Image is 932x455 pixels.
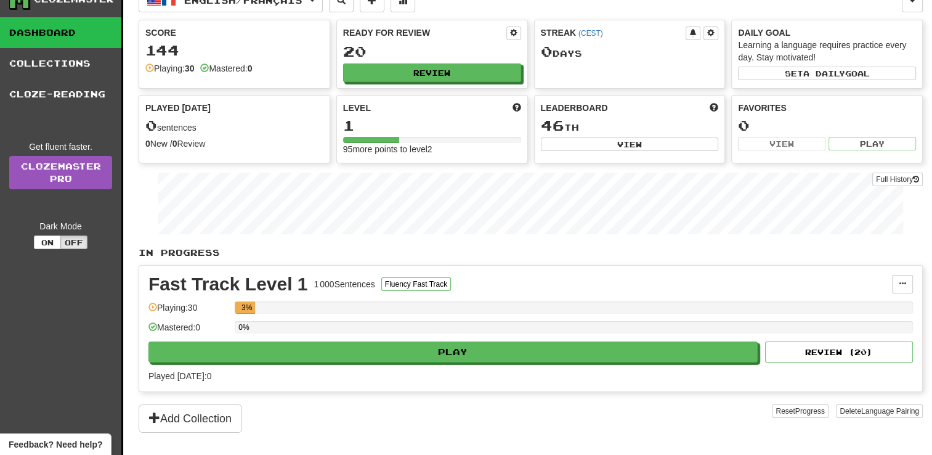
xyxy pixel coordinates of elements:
[872,173,923,186] button: Full History
[148,342,758,363] button: Play
[381,277,451,291] button: Fluency Fast Track
[139,247,923,259] p: In Progress
[9,141,112,153] div: Get fluent faster.
[145,62,194,75] div: Playing:
[541,44,719,60] div: Day s
[738,67,916,80] button: Seta dailygoal
[145,117,157,134] span: 0
[145,27,323,39] div: Score
[343,143,521,155] div: 95 more points to level 2
[145,43,323,58] div: 144
[578,29,603,38] a: (CEST)
[148,321,229,342] div: Mastered: 0
[148,371,211,381] span: Played [DATE]: 0
[145,118,323,134] div: sentences
[139,404,242,433] button: Add Collection
[148,275,308,293] div: Fast Track Level 1
[861,407,919,416] span: Language Pairing
[148,301,229,322] div: Playing: 30
[172,139,177,149] strong: 0
[9,220,112,232] div: Dark Mode
[343,118,521,133] div: 1
[60,236,87,249] button: Off
[836,404,923,418] button: DeleteLanguage Pairing
[145,139,150,149] strong: 0
[738,102,916,114] div: Favorites
[765,342,913,363] button: Review (20)
[145,137,323,150] div: New / Review
[248,64,253,73] strong: 0
[541,102,608,114] span: Leaderboard
[710,102,718,114] span: This week in points, UTC
[9,156,112,189] a: ClozemasterPro
[145,102,211,114] span: Played [DATE]
[541,27,686,39] div: Streak
[238,301,255,314] div: 3%
[343,102,371,114] span: Level
[343,27,506,39] div: Ready for Review
[772,404,828,418] button: ResetProgress
[200,62,252,75] div: Mastered:
[829,137,916,150] button: Play
[803,69,845,78] span: a daily
[541,118,719,134] div: th
[343,64,521,82] button: Review
[738,137,825,150] button: View
[185,64,195,73] strong: 30
[9,438,102,451] span: Open feedback widget
[541,117,564,134] span: 46
[738,27,916,39] div: Daily Goal
[795,407,825,416] span: Progress
[738,39,916,64] div: Learning a language requires practice every day. Stay motivated!
[738,118,916,133] div: 0
[314,278,375,290] div: 1 000 Sentences
[343,44,521,59] div: 20
[541,137,719,151] button: View
[541,43,553,60] span: 0
[34,236,61,249] button: On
